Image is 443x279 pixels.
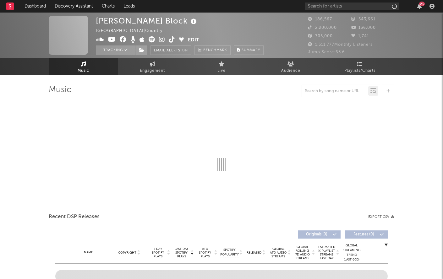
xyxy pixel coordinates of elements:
em: On [182,49,188,52]
a: Live [187,58,256,75]
a: Benchmark [194,45,231,55]
span: 186,567 [308,17,332,21]
button: Summary [234,45,264,55]
span: Live [217,67,226,75]
span: 136,000 [351,26,376,30]
span: 1,511,777 Monthly Listeners [308,43,373,47]
span: ATD Spotify Plays [197,247,213,258]
button: Tracking [96,45,135,55]
span: Spotify Popularity [220,248,239,257]
span: Summary [242,49,260,52]
span: Released [247,251,261,255]
span: Estimated % Playlist Streams Last Day [318,245,335,260]
div: [PERSON_NAME] Block [96,16,198,26]
span: 1,741 [351,34,369,38]
span: Copyright [118,251,136,255]
span: Engagement [140,67,165,75]
div: 23 [419,2,425,6]
div: Global Streaming Trend (Last 60D) [342,243,361,262]
span: Benchmark [203,47,227,54]
button: Edit [188,36,199,44]
a: Engagement [118,58,187,75]
input: Search for artists [305,3,399,10]
button: Features(0) [345,230,388,239]
a: Audience [256,58,325,75]
a: Music [49,58,118,75]
button: Email AlertsOn [150,45,191,55]
span: Global ATD Audio Streams [270,247,287,258]
span: 2,200,000 [308,26,337,30]
span: Audience [281,67,300,75]
span: Last Day Spotify Plays [173,247,190,258]
button: Export CSV [368,215,394,219]
input: Search by song name or URL [302,89,368,94]
button: Originals(0) [298,230,341,239]
span: Global Rolling 7D Audio Streams [294,245,311,260]
div: Name [68,250,109,255]
span: Originals ( 0 ) [302,233,331,236]
div: [GEOGRAPHIC_DATA] | Country [96,27,170,35]
span: 705,000 [308,34,333,38]
button: 23 [417,4,422,9]
a: Playlists/Charts [325,58,394,75]
span: Jump Score: 63.6 [308,50,345,54]
span: Features ( 0 ) [349,233,378,236]
span: Recent DSP Releases [49,213,100,221]
span: Music [78,67,89,75]
span: 7 Day Spotify Plays [150,247,166,258]
span: 543,661 [351,17,375,21]
span: Playlists/Charts [344,67,375,75]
